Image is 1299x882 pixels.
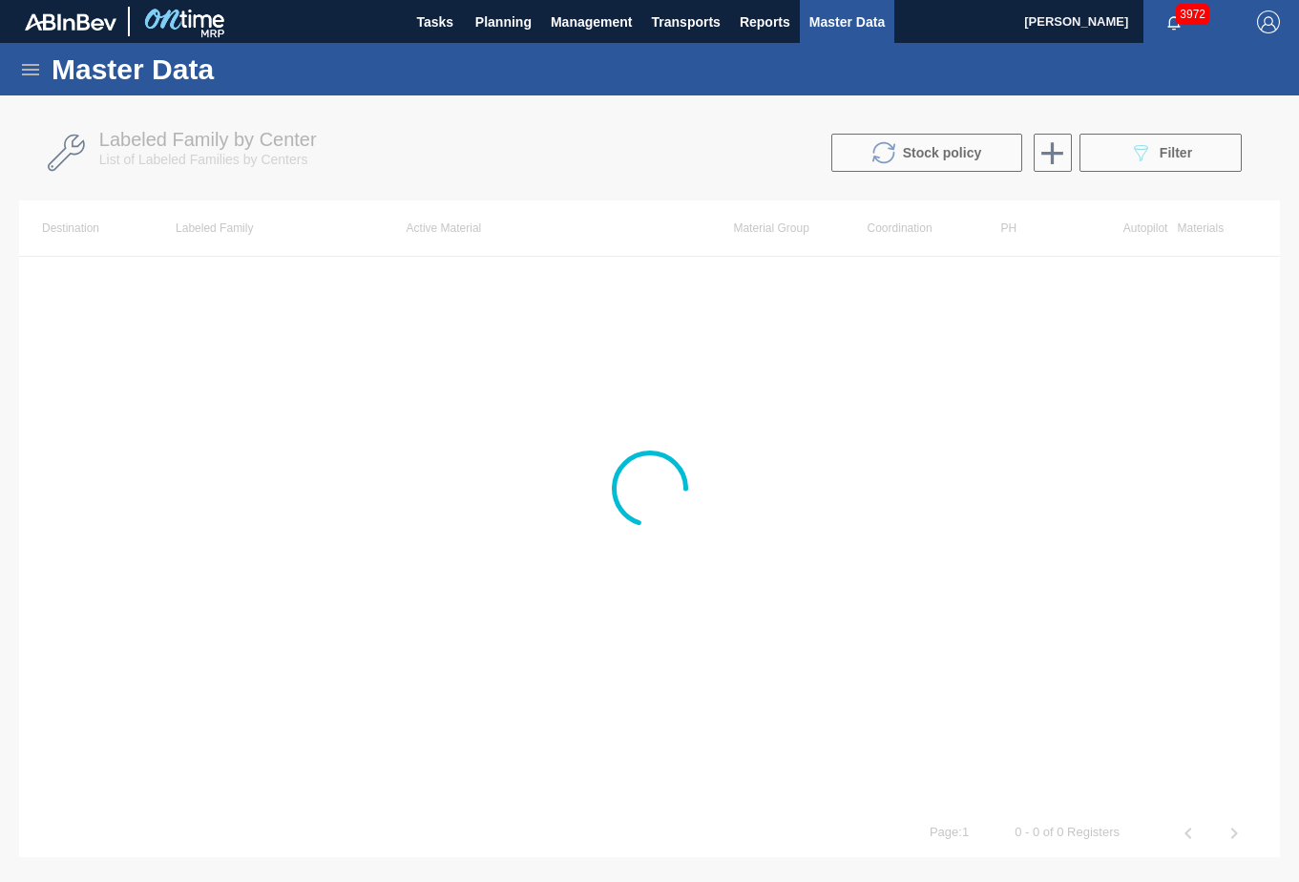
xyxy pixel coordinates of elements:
[1176,4,1209,25] span: 3972
[25,13,116,31] img: TNhmsLtSVTkK8tSr43FrP2fwEKptu5GPRR3wAAAABJRU5ErkJggg==
[652,10,721,33] span: Transports
[1257,10,1280,33] img: Logout
[551,10,633,33] span: Management
[52,58,390,80] h1: Master Data
[475,10,532,33] span: Planning
[1143,9,1205,35] button: Notifications
[740,10,790,33] span: Reports
[809,10,885,33] span: Master Data
[414,10,456,33] span: Tasks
